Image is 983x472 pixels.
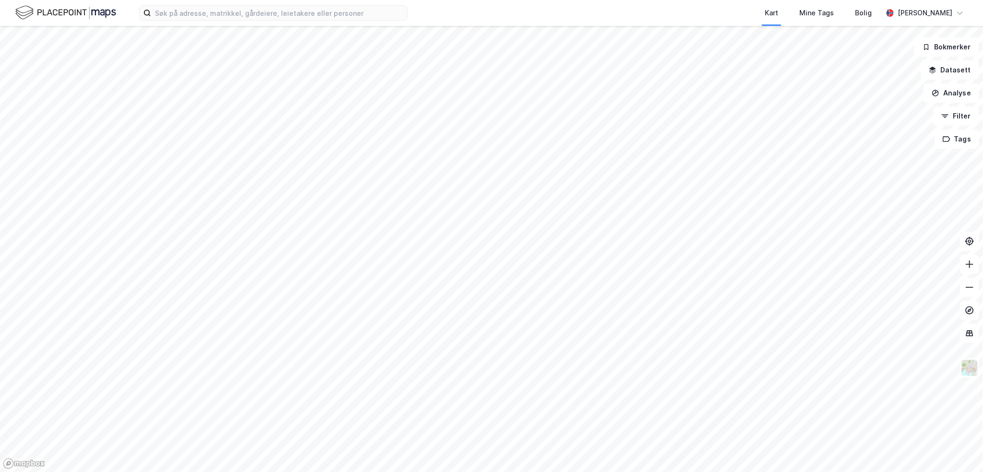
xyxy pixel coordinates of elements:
[765,7,778,19] div: Kart
[935,426,983,472] div: Kontrollprogram for chat
[898,7,952,19] div: [PERSON_NAME]
[151,6,407,20] input: Søk på adresse, matrikkel, gårdeiere, leietakere eller personer
[799,7,834,19] div: Mine Tags
[855,7,872,19] div: Bolig
[15,4,116,21] img: logo.f888ab2527a4732fd821a326f86c7f29.svg
[935,426,983,472] iframe: Chat Widget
